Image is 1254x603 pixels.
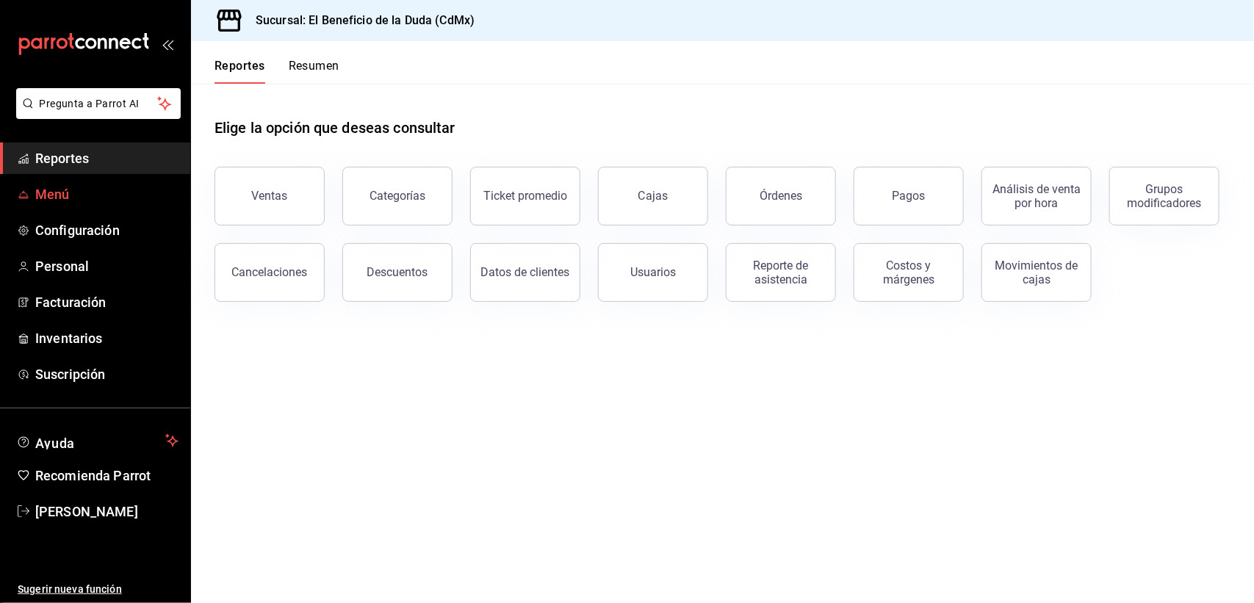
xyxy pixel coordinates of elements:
[367,265,428,279] div: Descuentos
[630,265,676,279] div: Usuarios
[893,189,926,203] div: Pagos
[40,96,158,112] span: Pregunta a Parrot AI
[162,38,173,50] button: open_drawer_menu
[638,187,669,205] div: Cajas
[35,364,179,384] span: Suscripción
[244,12,475,29] h3: Sucursal: El Beneficio de la Duda (CdMx)
[854,243,964,302] button: Costos y márgenes
[726,167,836,225] button: Órdenes
[252,189,288,203] div: Ventas
[991,259,1082,286] div: Movimientos de cajas
[10,106,181,122] a: Pregunta a Parrot AI
[1119,182,1210,210] div: Grupos modificadores
[18,582,179,597] span: Sugerir nueva función
[16,88,181,119] button: Pregunta a Parrot AI
[215,117,455,139] h1: Elige la opción que deseas consultar
[470,167,580,225] button: Ticket promedio
[35,292,179,312] span: Facturación
[35,328,179,348] span: Inventarios
[598,243,708,302] button: Usuarios
[215,167,325,225] button: Ventas
[215,59,339,84] div: navigation tabs
[481,265,570,279] div: Datos de clientes
[35,502,179,521] span: [PERSON_NAME]
[854,167,964,225] button: Pagos
[35,148,179,168] span: Reportes
[35,432,159,449] span: Ayuda
[35,220,179,240] span: Configuración
[598,167,708,225] a: Cajas
[1109,167,1219,225] button: Grupos modificadores
[35,256,179,276] span: Personal
[981,167,1092,225] button: Análisis de venta por hora
[991,182,1082,210] div: Análisis de venta por hora
[726,243,836,302] button: Reporte de asistencia
[470,243,580,302] button: Datos de clientes
[215,59,265,84] button: Reportes
[981,243,1092,302] button: Movimientos de cajas
[760,189,802,203] div: Órdenes
[342,243,453,302] button: Descuentos
[342,167,453,225] button: Categorías
[483,189,567,203] div: Ticket promedio
[863,259,954,286] div: Costos y márgenes
[35,184,179,204] span: Menú
[289,59,339,84] button: Resumen
[215,243,325,302] button: Cancelaciones
[232,265,308,279] div: Cancelaciones
[35,466,179,485] span: Recomienda Parrot
[370,189,425,203] div: Categorías
[735,259,826,286] div: Reporte de asistencia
